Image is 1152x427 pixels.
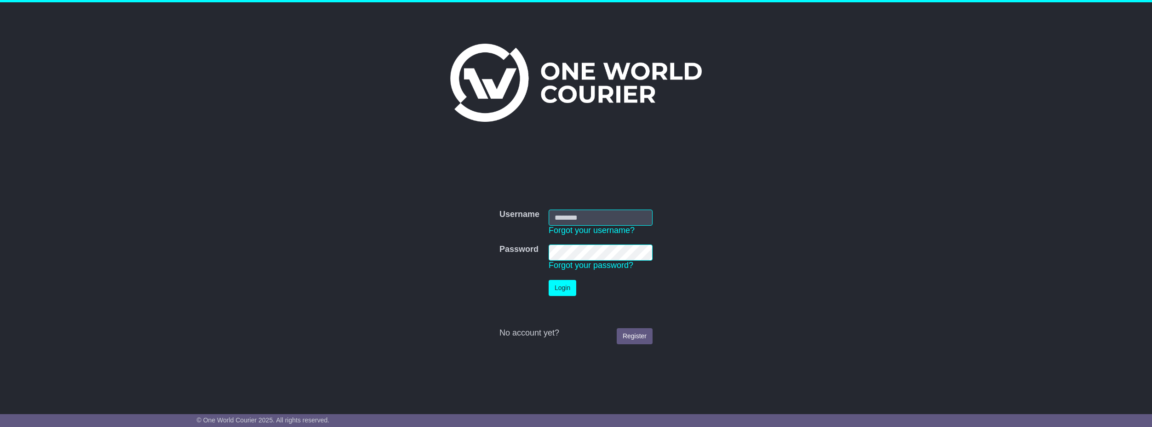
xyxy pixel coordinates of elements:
[197,416,330,424] span: © One World Courier 2025. All rights reserved.
[499,210,539,220] label: Username
[450,44,701,122] img: One World
[617,328,653,344] a: Register
[549,261,633,270] a: Forgot your password?
[549,226,635,235] a: Forgot your username?
[499,245,539,255] label: Password
[499,328,653,338] div: No account yet?
[549,280,576,296] button: Login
